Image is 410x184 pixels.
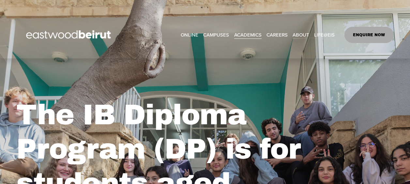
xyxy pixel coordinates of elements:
[181,30,198,40] a: ONLINE
[293,30,309,39] span: ABOUT
[266,30,288,40] a: CAREERS
[234,30,262,39] span: ACADEMICS
[234,30,262,40] a: folder dropdown
[314,30,335,39] span: LIFE@EIS
[16,18,123,52] img: EastwoodIS Global Site
[203,30,229,39] span: CAMPUSES
[344,27,394,43] a: ENQUIRE NOW
[314,30,335,40] a: folder dropdown
[203,30,229,40] a: folder dropdown
[293,30,309,40] a: folder dropdown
